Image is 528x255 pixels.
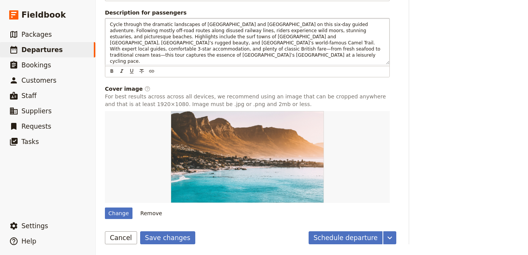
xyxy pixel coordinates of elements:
button: Format underline [128,67,136,75]
button: Insert link [147,67,156,75]
button: More actions [383,231,396,244]
span: Settings [21,222,48,230]
span: Staff [21,92,37,100]
div: Change [105,208,132,219]
div: Cover image [105,85,390,93]
span: Departures [21,46,63,54]
img: https://d33jgr8dhgav85.cloudfront.net/5fbf41b41c00dd19b4789d93/68e70a33e2f29f04bada33ce?Expires=1... [171,111,324,203]
button: Format bold [108,67,116,75]
span: Bookings [21,61,51,69]
span: Cycle through the dramatic landscapes of [GEOGRAPHIC_DATA] and [GEOGRAPHIC_DATA] on this six-day ... [110,22,382,64]
button: Schedule departure [309,231,383,244]
button: Format strikethrough [137,67,146,75]
button: Remove [137,208,166,219]
p: For best results across across all devices, we recommend using an image that can be cropped anywh... [105,93,390,108]
span: Fieldbook [21,9,66,21]
span: Tasks [21,138,39,145]
span: Requests [21,123,51,130]
div: Description for passengers [105,9,390,16]
button: Cancel [105,231,137,244]
span: Help [21,237,36,245]
span: Suppliers [21,107,52,115]
button: Save changes [140,231,196,244]
button: Format italic [118,67,126,75]
span: Packages [21,31,52,38]
span: ​ [144,86,150,92]
span: Customers [21,77,56,84]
